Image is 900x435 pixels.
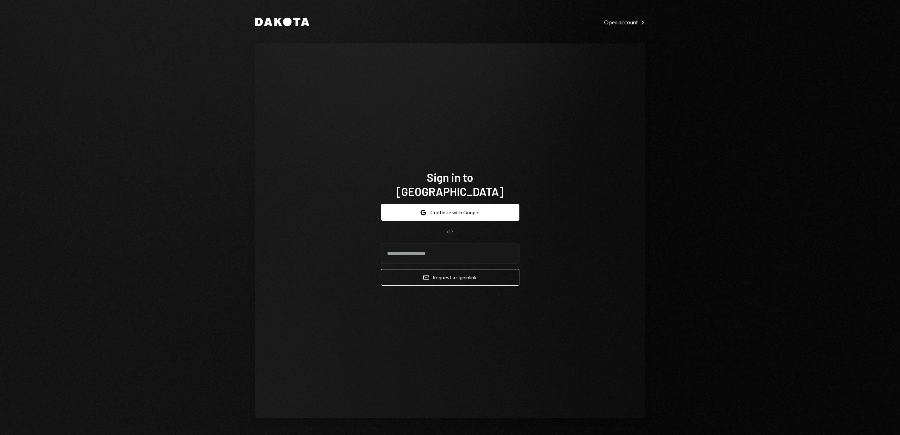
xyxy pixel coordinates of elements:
[604,19,645,26] div: Open account
[604,18,645,26] a: Open account
[447,229,453,235] div: OR
[381,204,519,221] button: Continue with Google
[381,269,519,286] button: Request a signinlink
[381,170,519,198] h1: Sign in to [GEOGRAPHIC_DATA]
